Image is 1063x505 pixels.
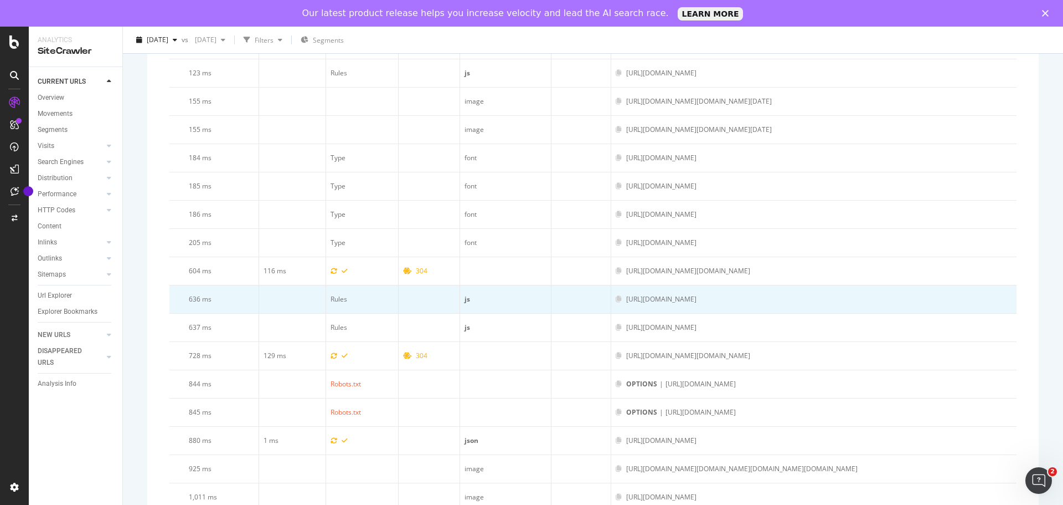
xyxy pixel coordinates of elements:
[38,140,54,152] div: Visits
[38,124,115,136] a: Segments
[659,407,663,417] span: |
[189,492,217,502] span: 1,011 ms
[331,323,347,333] div: Rules
[190,31,230,49] button: [DATE]
[465,210,546,220] div: font
[38,290,115,302] a: Url Explorer
[626,294,696,304] div: [URL][DOMAIN_NAME]
[38,35,113,45] div: Analytics
[189,238,211,247] span: 205 ms
[465,294,546,304] div: js
[23,186,33,196] div: Tooltip anchor
[1025,467,1052,494] iframe: Intercom live chat
[189,294,211,304] span: 636 ms
[38,237,57,248] div: Inlinks
[626,436,696,446] div: [URL][DOMAIN_NAME]
[38,221,115,232] a: Content
[465,96,546,106] div: image
[465,181,546,191] div: font
[302,8,669,19] div: Our latest product release helps you increase velocity and lead the AI search race.
[665,379,736,389] div: [URL][DOMAIN_NAME]
[626,407,657,417] span: OPTIONS
[38,378,76,390] div: Analysis Info
[38,253,62,264] div: Outlinks
[38,205,104,216] a: HTTP Codes
[189,266,211,276] span: 604 ms
[331,379,361,389] div: Robots.txt
[264,436,321,446] div: 1 ms
[132,31,182,49] button: [DATE]
[239,31,287,49] button: Filters
[626,210,696,220] div: [URL][DOMAIN_NAME]
[38,345,94,369] div: DISAPPEARED URLS
[38,306,97,318] div: Explorer Bookmarks
[189,323,211,332] span: 637 ms
[38,156,104,168] a: Search Engines
[626,181,696,191] div: [URL][DOMAIN_NAME]
[331,294,347,304] div: Rules
[38,124,68,136] div: Segments
[626,153,696,163] div: [URL][DOMAIN_NAME]
[38,269,66,280] div: Sitemaps
[189,379,211,389] span: 844 ms
[626,238,696,248] div: [URL][DOMAIN_NAME]
[189,210,211,219] span: 186 ms
[38,378,115,390] a: Analysis Info
[331,153,345,163] div: Type
[38,237,104,248] a: Inlinks
[38,76,104,88] a: CURRENT URLS
[465,238,546,248] div: font
[665,407,736,417] div: [URL][DOMAIN_NAME]
[189,125,211,134] span: 155 ms
[416,351,427,361] div: 304
[38,156,84,168] div: Search Engines
[189,96,211,106] span: 155 ms
[38,253,104,264] a: Outlinks
[38,329,70,341] div: NEW URLS
[38,108,73,120] div: Movements
[465,492,546,502] div: image
[38,140,104,152] a: Visits
[38,306,115,318] a: Explorer Bookmarks
[38,172,73,184] div: Distribution
[331,181,345,191] div: Type
[38,290,72,302] div: Url Explorer
[255,35,274,44] div: Filters
[189,464,211,473] span: 925 ms
[465,464,546,474] div: image
[38,345,104,369] a: DISAPPEARED URLS
[465,153,546,163] div: font
[626,379,657,389] span: OPTIONS
[465,125,546,135] div: image
[38,221,61,232] div: Content
[264,351,321,361] div: 129 ms
[38,172,104,184] a: Distribution
[626,266,750,276] div: [URL][DOMAIN_NAME][DOMAIN_NAME]
[38,92,115,104] a: Overview
[331,238,345,248] div: Type
[678,7,744,21] a: LEARN MORE
[296,31,348,49] button: Segments
[189,181,211,191] span: 185 ms
[189,68,211,78] span: 123 ms
[182,35,190,44] span: vs
[626,464,858,474] div: [URL][DOMAIN_NAME][DOMAIN_NAME][DOMAIN_NAME][DOMAIN_NAME]
[38,205,75,216] div: HTTP Codes
[331,210,345,220] div: Type
[626,96,772,106] div: [URL][DOMAIN_NAME][DOMAIN_NAME][DATE]
[38,45,113,58] div: SiteCrawler
[331,68,347,78] div: Rules
[38,329,104,341] a: NEW URLS
[465,68,546,78] div: js
[38,92,64,104] div: Overview
[626,125,772,135] div: [URL][DOMAIN_NAME][DOMAIN_NAME][DATE]
[465,323,546,333] div: js
[313,35,344,45] span: Segments
[189,436,211,445] span: 880 ms
[659,379,663,389] span: |
[38,76,86,88] div: CURRENT URLS
[331,407,361,417] div: Robots.txt
[1048,467,1057,476] span: 2
[38,108,115,120] a: Movements
[1042,10,1053,17] div: Close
